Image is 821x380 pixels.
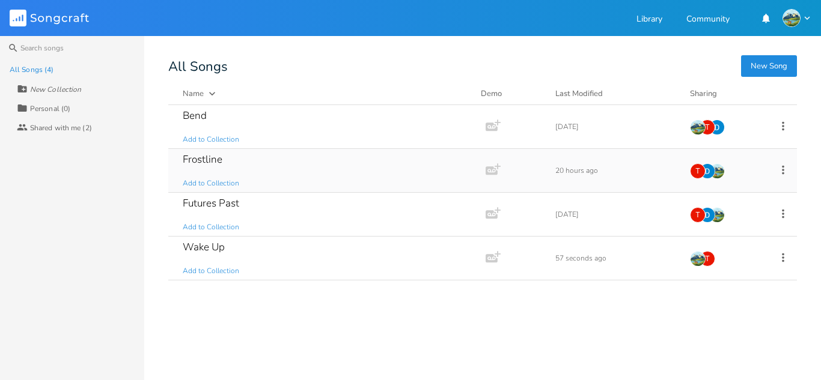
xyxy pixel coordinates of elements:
[686,15,730,25] a: Community
[183,154,222,164] div: Frostline
[183,110,207,121] div: Bend
[690,88,762,100] div: Sharing
[700,251,715,267] div: Thompson Gerard
[555,123,676,130] div: [DATE]
[30,86,81,93] div: New Collection
[700,119,715,135] div: Thompson Gerard
[690,207,706,223] div: Thompson Gerard
[709,163,725,179] img: brooks mclanahan
[636,15,662,25] a: Library
[183,242,225,252] div: Wake Up
[183,178,239,188] span: Add to Collection
[183,134,239,145] span: Add to Collection
[168,60,797,73] div: All Songs
[709,207,725,223] img: brooks mclanahan
[690,163,706,179] div: Thompson Gerard
[30,105,70,112] div: Personal (0)
[183,88,204,99] div: Name
[555,167,676,174] div: 20 hours ago
[183,266,239,276] span: Add to Collection
[555,88,676,100] button: Last Modified
[690,251,706,267] img: brooks mclanahan
[30,124,92,131] div: Shared with me (2)
[183,198,239,208] div: Futures Past
[555,88,603,99] div: Last Modified
[700,163,715,179] img: Dhruv Karamchandani
[10,66,53,73] div: All Songs (4)
[555,211,676,218] div: [DATE]
[183,88,466,100] button: Name
[783,9,801,27] img: brooks mclanahan
[555,255,676,262] div: 57 seconds ago
[690,119,706,135] img: brooks mclanahan
[741,55,797,77] button: New Song
[709,119,725,135] img: Dhruv Karamchandani
[481,88,541,100] div: Demo
[183,222,239,232] span: Add to Collection
[700,207,715,223] img: Dhruv Karamchandani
